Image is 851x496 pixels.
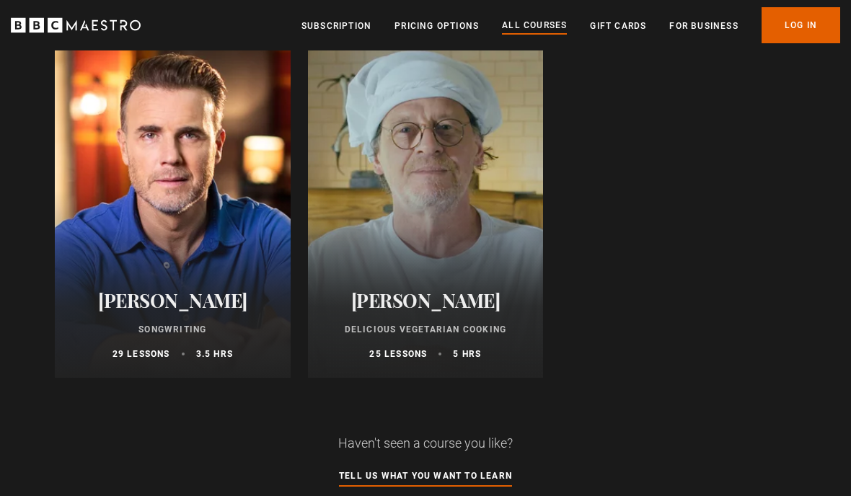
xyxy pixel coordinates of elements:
p: Delicious Vegetarian Cooking [325,323,526,336]
p: 25 lessons [369,347,427,360]
nav: Primary [301,7,840,43]
h2: Haven't seen a course you like? [110,435,741,451]
p: 3.5 hrs [196,347,233,360]
a: For business [669,19,738,33]
a: Tell us what you want to learn [339,469,512,484]
p: Songwriting [72,323,273,336]
a: Pricing Options [394,19,479,33]
p: 5 hrs [453,347,481,360]
a: [PERSON_NAME] Delicious Vegetarian Cooking 25 lessons 5 hrs [308,32,544,378]
h2: [PERSON_NAME] [72,289,273,311]
svg: BBC Maestro [11,14,141,36]
a: Gift Cards [590,19,646,33]
a: Subscription [301,19,371,33]
a: [PERSON_NAME] Songwriting 29 lessons 3.5 hrs [55,32,291,378]
a: Log In [762,7,840,43]
p: 29 lessons [113,347,170,360]
h2: [PERSON_NAME] [325,289,526,311]
a: All Courses [502,18,567,34]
